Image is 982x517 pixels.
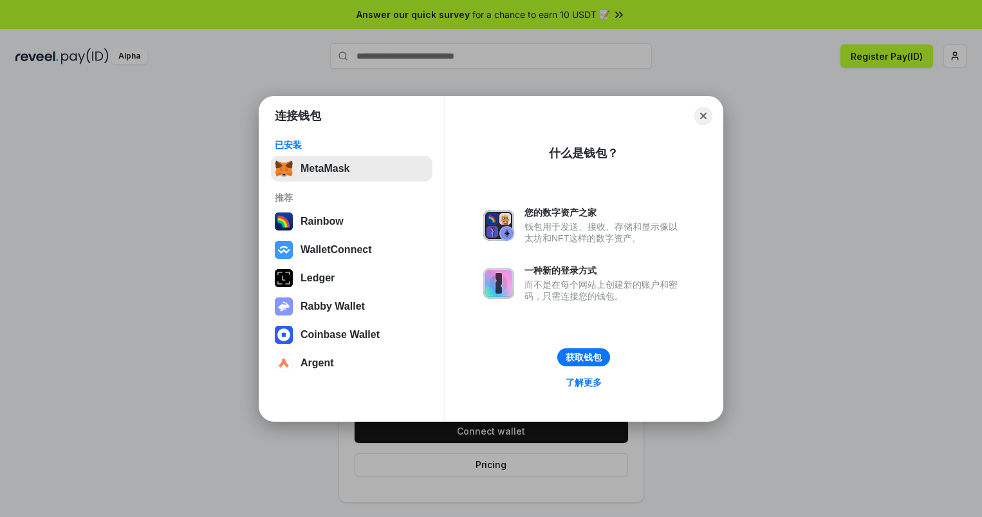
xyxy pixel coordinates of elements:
button: Close [694,107,712,125]
button: 获取钱包 [557,348,610,366]
img: svg+xml,%3Csvg%20width%3D%2228%22%20height%3D%2228%22%20viewBox%3D%220%200%2028%2028%22%20fill%3D... [275,354,293,372]
button: Rainbow [271,209,432,234]
img: svg+xml,%3Csvg%20width%3D%2228%22%20height%3D%2228%22%20viewBox%3D%220%200%2028%2028%22%20fill%3D... [275,241,293,259]
button: Coinbase Wallet [271,322,432,348]
img: svg+xml,%3Csvg%20fill%3D%22none%22%20height%3D%2233%22%20viewBox%3D%220%200%2035%2033%22%20width%... [275,160,293,178]
img: svg+xml,%3Csvg%20xmlns%3D%22http%3A%2F%2Fwww.w3.org%2F2000%2Fsvg%22%20width%3D%2228%22%20height%3... [275,269,293,287]
button: MetaMask [271,156,432,182]
div: 您的数字资产之家 [524,207,684,218]
div: 已安装 [275,139,429,151]
button: WalletConnect [271,237,432,263]
img: svg+xml,%3Csvg%20xmlns%3D%22http%3A%2F%2Fwww.w3.org%2F2000%2Fsvg%22%20fill%3D%22none%22%20viewBox... [483,210,514,241]
div: Coinbase Wallet [301,329,380,341]
a: 了解更多 [558,374,609,391]
div: 获取钱包 [566,352,602,363]
div: Rabby Wallet [301,301,365,312]
div: 了解更多 [566,377,602,388]
button: Ledger [271,265,432,291]
button: Argent [271,350,432,376]
h1: 连接钱包 [275,108,321,124]
div: Rainbow [301,216,344,227]
div: 一种新的登录方式 [524,265,684,276]
img: svg+xml,%3Csvg%20width%3D%2228%22%20height%3D%2228%22%20viewBox%3D%220%200%2028%2028%22%20fill%3D... [275,326,293,344]
div: Argent [301,357,334,369]
div: WalletConnect [301,244,372,256]
div: 什么是钱包？ [549,146,618,161]
img: svg+xml,%3Csvg%20xmlns%3D%22http%3A%2F%2Fwww.w3.org%2F2000%2Fsvg%22%20fill%3D%22none%22%20viewBox... [275,297,293,315]
img: svg+xml,%3Csvg%20xmlns%3D%22http%3A%2F%2Fwww.w3.org%2F2000%2Fsvg%22%20fill%3D%22none%22%20viewBox... [483,268,514,299]
img: svg+xml,%3Csvg%20width%3D%22120%22%20height%3D%22120%22%20viewBox%3D%220%200%20120%20120%22%20fil... [275,212,293,230]
div: 而不是在每个网站上创建新的账户和密码，只需连接您的钱包。 [524,279,684,302]
button: Rabby Wallet [271,294,432,319]
div: 推荐 [275,192,429,203]
div: Ledger [301,272,335,284]
div: MetaMask [301,163,349,174]
div: 钱包用于发送、接收、存储和显示像以太坊和NFT这样的数字资产。 [524,221,684,244]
